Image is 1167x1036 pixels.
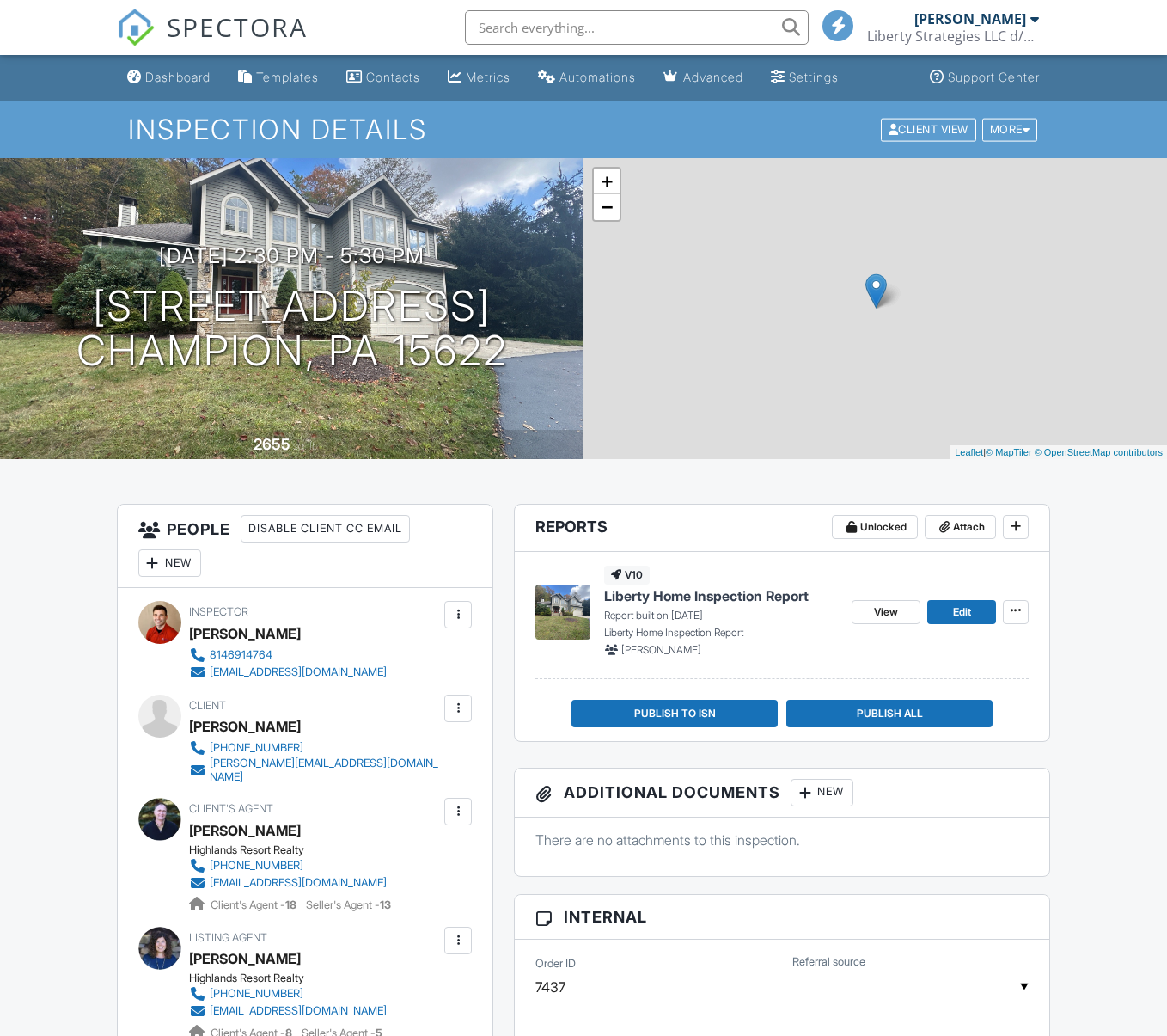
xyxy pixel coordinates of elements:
a: [PERSON_NAME] [189,946,301,972]
h3: Internal [515,895,1049,940]
a: Leaflet [955,447,983,457]
div: Highlands Resort Realty [189,972,400,985]
div: Metrics [466,70,510,84]
div: Client View [881,118,976,141]
a: [EMAIL_ADDRESS][DOMAIN_NAME] [189,1002,387,1020]
div: Support Center [948,70,1040,84]
a: SPECTORA [117,23,308,59]
img: The Best Home Inspection Software - Spectora [117,9,155,46]
div: 2655 [254,435,290,453]
div: [EMAIL_ADDRESS][DOMAIN_NAME] [210,876,387,890]
div: Dashboard [145,70,211,84]
h1: [STREET_ADDRESS] Champion, PA 15622 [76,284,508,375]
div: [PERSON_NAME][EMAIL_ADDRESS][DOMAIN_NAME] [210,757,441,784]
a: [PERSON_NAME] [189,818,301,843]
a: 8146914764 [189,647,387,664]
a: [EMAIL_ADDRESS][DOMAIN_NAME] [189,874,387,892]
a: Settings [764,62,846,94]
a: Dashboard [120,62,217,94]
input: Search everything... [465,10,809,45]
a: [PHONE_NUMBER] [189,857,387,874]
div: [PERSON_NAME] [189,714,301,739]
a: Automations (Basic) [531,62,643,94]
a: Contacts [339,62,427,94]
div: [EMAIL_ADDRESS][DOMAIN_NAME] [210,1004,387,1018]
h3: [DATE] 2:30 pm - 5:30 pm [159,244,425,267]
a: [PERSON_NAME][EMAIL_ADDRESS][DOMAIN_NAME] [189,757,441,784]
div: New [791,779,853,806]
span: Client's Agent - [211,898,299,911]
p: There are no attachments to this inspection. [535,831,1029,849]
h1: Inspection Details [128,114,1040,144]
a: Metrics [441,62,517,94]
span: Client [189,699,226,712]
div: Liberty Strategies LLC d/b/a Liberty Inspectors [867,28,1039,45]
span: Seller's Agent - [306,898,391,911]
strong: 18 [285,898,296,911]
a: Support Center [923,62,1047,94]
div: 8146914764 [210,648,272,662]
span: Listing Agent [189,931,267,944]
a: [EMAIL_ADDRESS][DOMAIN_NAME] [189,664,387,681]
h3: Additional Documents [515,769,1049,818]
div: [PERSON_NAME] [189,621,301,647]
div: [PHONE_NUMBER] [210,741,303,755]
label: Order ID [535,956,576,972]
span: Inspector [189,605,248,618]
span: Client's Agent [189,802,273,815]
div: Settings [789,70,839,84]
div: Highlands Resort Realty [189,843,400,857]
div: [PERSON_NAME] [914,10,1026,28]
div: Automations [559,70,636,84]
a: Advanced [657,62,750,94]
div: More [982,118,1038,141]
div: Disable Client CC Email [241,515,410,543]
div: [PHONE_NUMBER] [210,987,303,1001]
a: Client View [879,122,981,135]
span: SPECTORA [167,9,308,45]
div: Contacts [366,70,420,84]
a: Zoom out [594,194,620,220]
a: © OpenStreetMap contributors [1035,447,1163,457]
div: Advanced [683,70,743,84]
a: © MapTiler [986,447,1032,457]
a: Zoom in [594,169,620,194]
label: Referral source [792,954,865,970]
div: [EMAIL_ADDRESS][DOMAIN_NAME] [210,665,387,679]
strong: 13 [380,898,391,911]
h3: People [118,505,493,588]
a: [PHONE_NUMBER] [189,739,441,757]
div: New [138,549,201,577]
div: | [950,445,1167,460]
a: [PHONE_NUMBER] [189,985,387,1002]
div: Templates [256,70,319,84]
div: [PHONE_NUMBER] [210,859,303,873]
span: sq. ft. [293,439,317,452]
a: Templates [231,62,326,94]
